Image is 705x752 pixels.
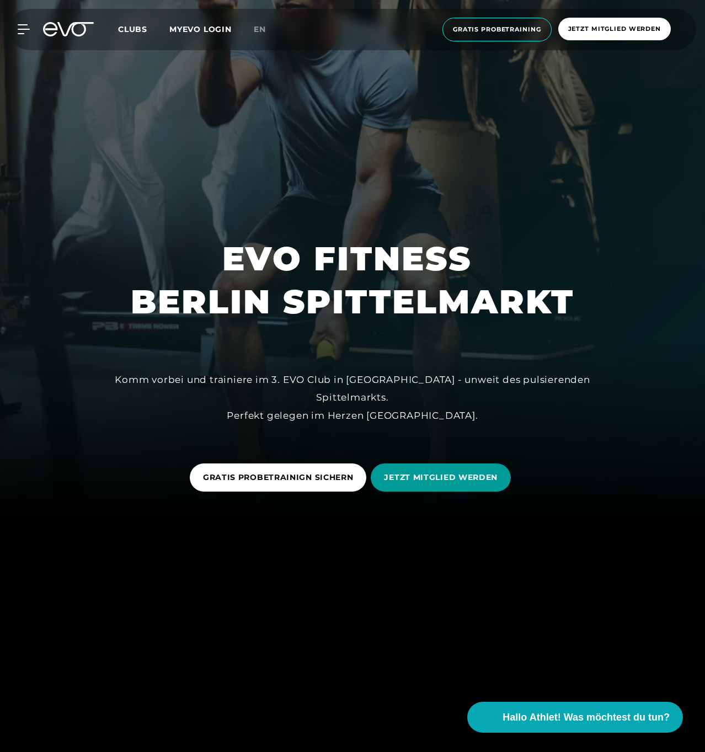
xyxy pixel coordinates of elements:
[439,18,555,41] a: Gratis Probetraining
[169,24,232,34] a: MYEVO LOGIN
[203,472,354,483] span: GRATIS PROBETRAINIGN SICHERN
[118,24,169,34] a: Clubs
[453,25,541,34] span: Gratis Probetraining
[568,24,661,34] span: Jetzt Mitglied werden
[371,455,515,500] a: JETZT MITGLIED WERDEN
[384,472,498,483] span: JETZT MITGLIED WERDEN
[254,24,266,34] span: en
[104,371,601,424] div: Komm vorbei und trainiere im 3. EVO Club in [GEOGRAPHIC_DATA] - unweit des pulsierenden Spittelma...
[555,18,674,41] a: Jetzt Mitglied werden
[131,237,574,323] h1: EVO FITNESS BERLIN SPITTELMARKT
[503,710,670,725] span: Hallo Athlet! Was möchtest du tun?
[190,455,371,500] a: GRATIS PROBETRAINIGN SICHERN
[118,24,147,34] span: Clubs
[467,702,683,733] button: Hallo Athlet! Was möchtest du tun?
[254,23,279,36] a: en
